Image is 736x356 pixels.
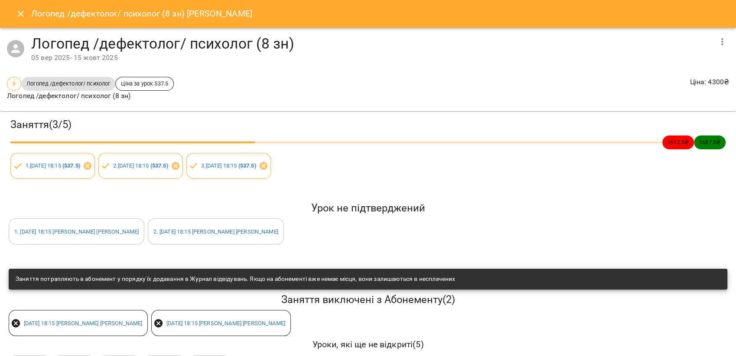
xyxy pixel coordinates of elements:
span: 2687.5 ₴ [694,138,726,146]
h4: Логопед /дефектолог/ психолог (8 зн) [31,35,712,53]
h6: Логопед /дефектолог/ психолог (8 зн) [PERSON_NAME] [31,7,252,20]
div: 1.[DATE] 18:15 (537.5) [10,153,95,179]
button: Close [10,3,31,24]
span: 8 [7,79,21,88]
p: Ціна : 4300 ₴ [690,77,729,87]
b: ( 537.5 ) [150,162,168,169]
h5: Урок не підтверджений [9,201,727,215]
h3: Заняття ( 3 / 5 ) [10,118,726,132]
a: [DATE] 18:15 [PERSON_NAME] [PERSON_NAME] [166,320,285,326]
a: [DATE] 18:15 [PERSON_NAME] [PERSON_NAME] [24,320,143,326]
div: 05 вер 2025 - 15 жовт 2025 [31,53,712,63]
span: Логопед /дефектолог/ психолог [21,79,115,88]
a: 1. [DATE] 18:15 [PERSON_NAME] [PERSON_NAME] [14,228,139,235]
a: 1.[DATE] 18:15 (537.5) [26,162,80,169]
a: 3.[DATE] 18:15 (537.5) [201,162,256,169]
span: 1612.5 ₴ [662,138,694,146]
div: 3.[DATE] 18:15 (537.5) [186,153,271,179]
a: 2.[DATE] 18:15 (537.5) [113,162,168,169]
p: Логопед /дефектолог/ психолог (8 зн) [7,91,174,101]
a: 2. [DATE] 18:15 [PERSON_NAME] [PERSON_NAME] [153,228,278,235]
b: ( 537.5 ) [238,162,256,169]
span: Ціна за урок 537.5 [116,79,173,88]
h5: Заняття виключені з Абонементу ( 2 ) [9,293,727,307]
div: 2.[DATE] 18:15 (537.5) [98,153,183,179]
b: ( 537.5 ) [62,162,80,169]
h6: Уроки, які ще не відкриті ( 5 ) [9,338,727,351]
div: Заняття потрапляють в абонемент у порядку їх додавання в Журнал відвідувань. Якщо на абонементі в... [16,271,455,287]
